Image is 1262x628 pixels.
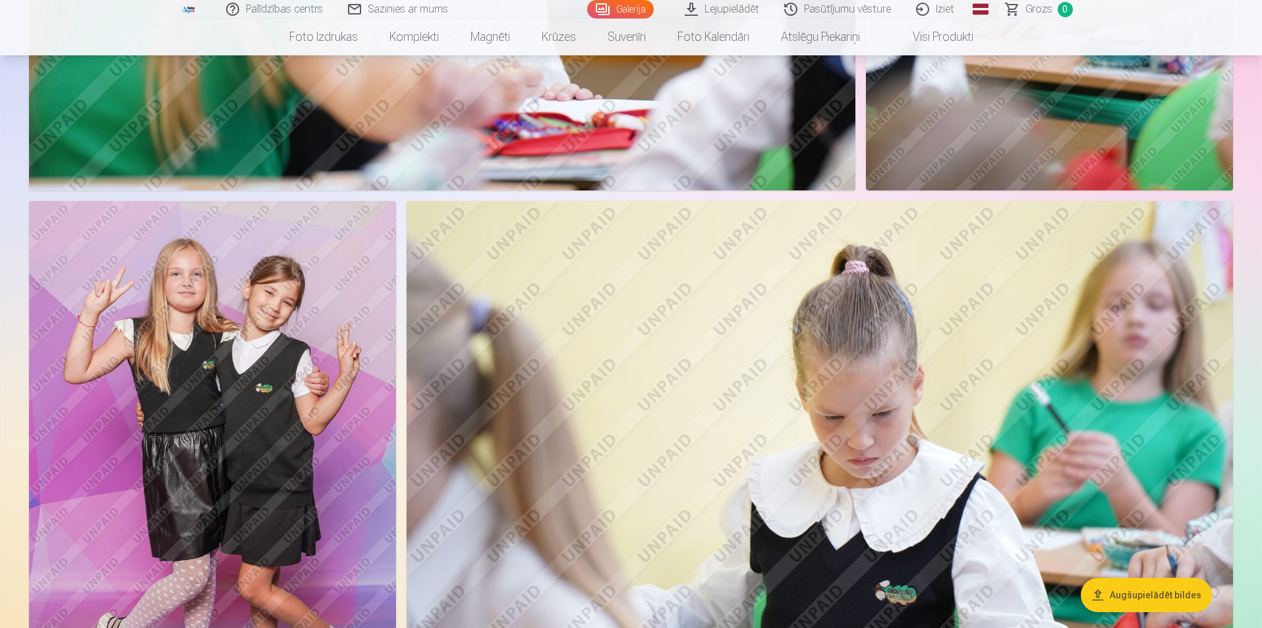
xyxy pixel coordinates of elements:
[1058,2,1073,17] span: 0
[765,18,876,55] a: Atslēgu piekariņi
[662,18,765,55] a: Foto kalendāri
[455,18,526,55] a: Magnēti
[1081,578,1212,612] button: Augšupielādēt bildes
[592,18,662,55] a: Suvenīri
[526,18,592,55] a: Krūzes
[182,5,196,13] img: /fa1
[876,18,989,55] a: Visi produkti
[374,18,455,55] a: Komplekti
[1025,1,1052,17] span: Grozs
[273,18,374,55] a: Foto izdrukas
